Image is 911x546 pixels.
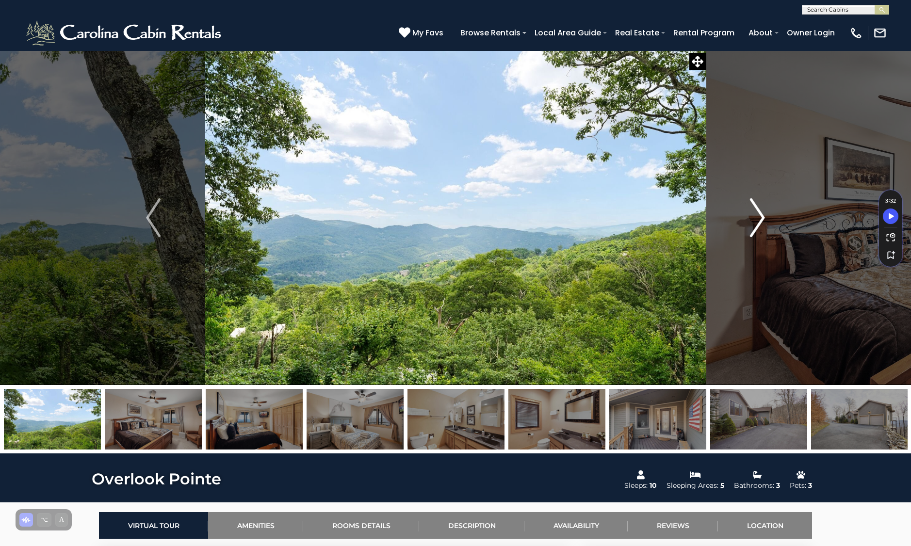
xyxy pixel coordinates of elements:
a: Local Area Guide [530,24,606,41]
img: 163477055 [811,389,908,450]
a: Reviews [628,512,718,539]
img: mail-regular-white.png [873,26,887,40]
img: 163477049 [710,389,807,450]
img: phone-regular-white.png [849,26,863,40]
a: Rooms Details [303,512,419,539]
img: 163477042 [508,389,605,450]
img: 163477037 [105,389,202,450]
a: My Favs [399,27,446,39]
img: arrow [146,198,161,237]
a: Description [419,512,524,539]
span: My Favs [412,27,443,39]
a: Virtual Tour [99,512,208,539]
button: Next [706,50,809,385]
a: Rental Program [668,24,739,41]
a: Location [718,512,812,539]
img: 163477038 [307,389,404,450]
button: Previous [102,50,205,385]
a: Owner Login [782,24,840,41]
a: About [744,24,778,41]
a: Browse Rentals [455,24,525,41]
img: 169113747 [4,389,101,450]
img: 163477048 [609,389,706,450]
a: Real Estate [610,24,664,41]
img: White-1-2.png [24,18,226,48]
a: Amenities [208,512,303,539]
img: arrow [750,198,765,237]
img: 163477039 [407,389,504,450]
a: Availability [524,512,628,539]
img: 163477036 [206,389,303,450]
